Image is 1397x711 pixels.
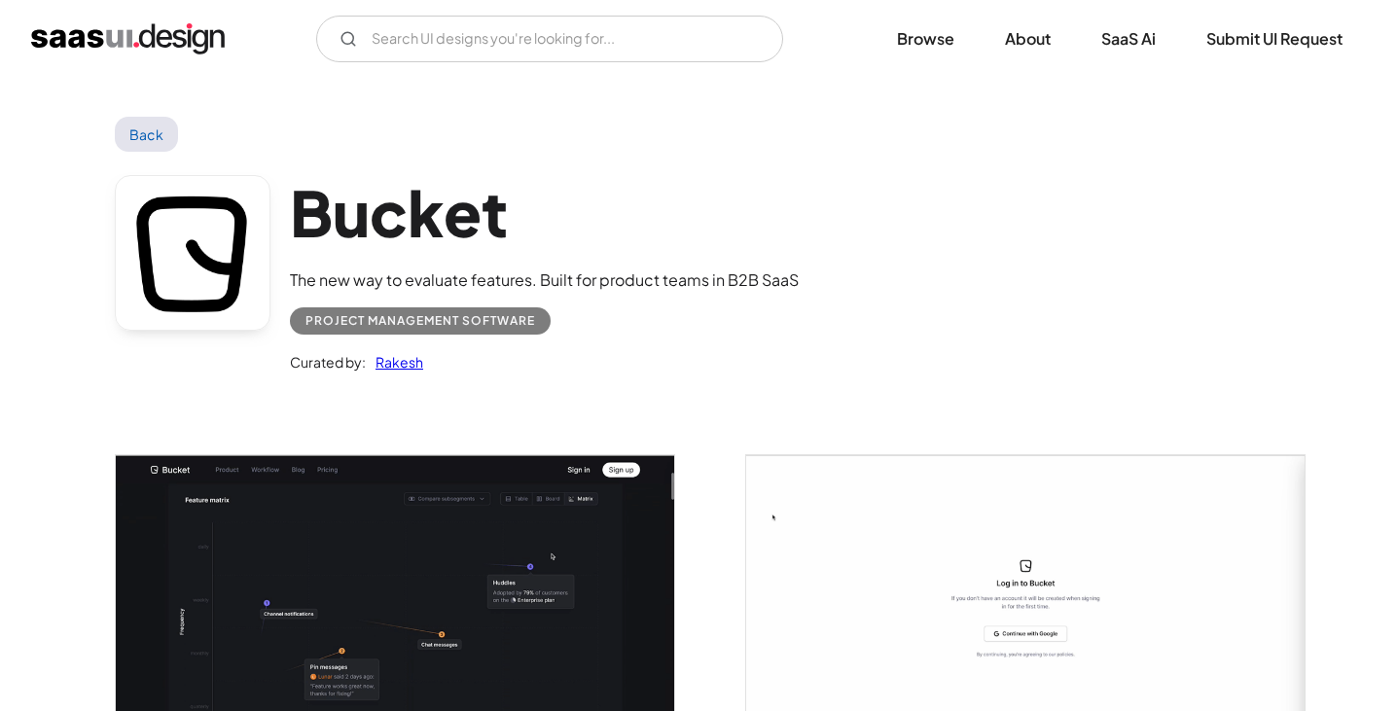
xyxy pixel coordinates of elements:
a: Back [115,117,178,152]
a: Browse [874,18,978,60]
a: Rakesh [366,350,423,373]
div: Curated by: [290,350,366,373]
div: The new way to evaluate features. Built for product teams in B2B SaaS [290,268,799,292]
div: Project Management Software [305,309,535,333]
input: Search UI designs you're looking for... [316,16,783,62]
a: SaaS Ai [1078,18,1179,60]
h1: Bucket [290,175,799,250]
a: About [982,18,1074,60]
a: home [31,23,225,54]
a: Submit UI Request [1183,18,1366,60]
form: Email Form [316,16,783,62]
